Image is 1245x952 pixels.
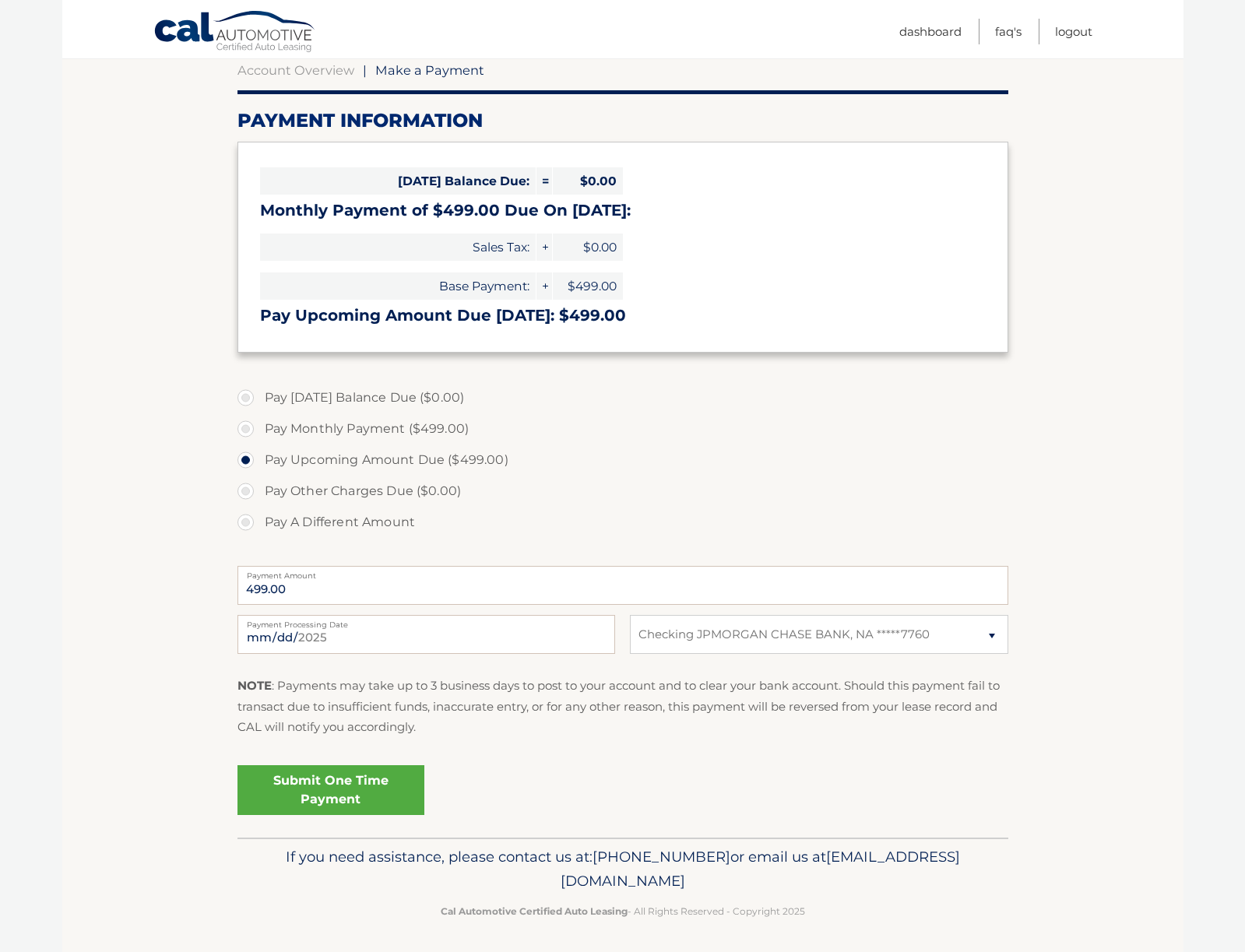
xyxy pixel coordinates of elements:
a: Account Overview [237,62,354,78]
a: Cal Automotive [153,10,317,55]
span: [DATE] Balance Due: [260,167,536,195]
label: Payment Processing Date [237,615,615,627]
strong: NOTE [237,678,272,693]
a: Submit One Time Payment [237,765,424,815]
span: $0.00 [553,234,623,261]
h3: Monthly Payment of $499.00 Due On [DATE]: [260,201,986,220]
span: Sales Tax: [260,234,536,261]
label: Payment Amount [237,566,1008,578]
a: Logout [1055,19,1092,44]
a: Dashboard [899,19,962,44]
p: : Payments may take up to 3 business days to post to your account and to clear your bank account.... [237,676,1008,737]
label: Pay A Different Amount [237,507,1008,538]
label: Pay Monthly Payment ($499.00) [237,413,1008,444]
label: Pay [DATE] Balance Due ($0.00) [237,382,1008,413]
strong: Cal Automotive Certified Auto Leasing [441,905,628,917]
span: + [536,234,552,261]
span: $0.00 [553,167,623,195]
span: | [363,62,367,78]
span: Base Payment: [260,272,536,300]
span: [PHONE_NUMBER] [593,848,730,866]
p: - All Rights Reserved - Copyright 2025 [248,903,998,919]
span: + [536,272,552,300]
span: = [536,167,552,195]
input: Payment Date [237,615,615,654]
h2: Payment Information [237,109,1008,132]
p: If you need assistance, please contact us at: or email us at [248,845,998,894]
a: FAQ's [995,19,1022,44]
h3: Pay Upcoming Amount Due [DATE]: $499.00 [260,306,986,325]
label: Pay Upcoming Amount Due ($499.00) [237,444,1008,476]
span: $499.00 [553,272,623,300]
span: Make a Payment [375,62,484,78]
label: Pay Other Charges Due ($0.00) [237,476,1008,507]
input: Payment Amount [237,566,1008,605]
